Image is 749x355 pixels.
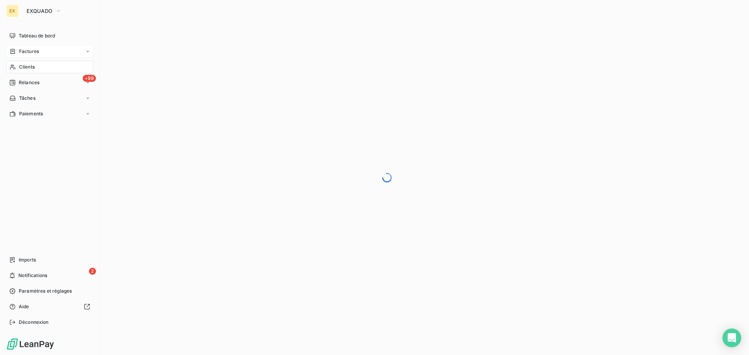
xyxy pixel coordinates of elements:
a: Paiements [6,108,93,120]
span: EXQUADO [27,8,52,14]
span: Notifications [18,272,47,279]
span: Tableau de bord [19,32,55,39]
span: 2 [89,268,96,275]
a: +99Relances [6,76,93,89]
span: Paramètres et réglages [19,288,72,295]
a: Tableau de bord [6,30,93,42]
span: Relances [19,79,39,86]
a: Tâches [6,92,93,104]
span: Factures [19,48,39,55]
span: Clients [19,64,35,71]
span: Imports [19,256,36,263]
span: Paiements [19,110,43,117]
a: Aide [6,300,93,313]
div: EX [6,5,19,17]
a: Clients [6,61,93,73]
span: Déconnexion [19,319,49,326]
span: Aide [19,303,29,310]
a: Factures [6,45,93,58]
a: Imports [6,254,93,266]
span: Tâches [19,95,35,102]
a: Paramètres et réglages [6,285,93,297]
div: Open Intercom Messenger [722,329,741,347]
span: +99 [83,75,96,82]
img: Logo LeanPay [6,338,55,350]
